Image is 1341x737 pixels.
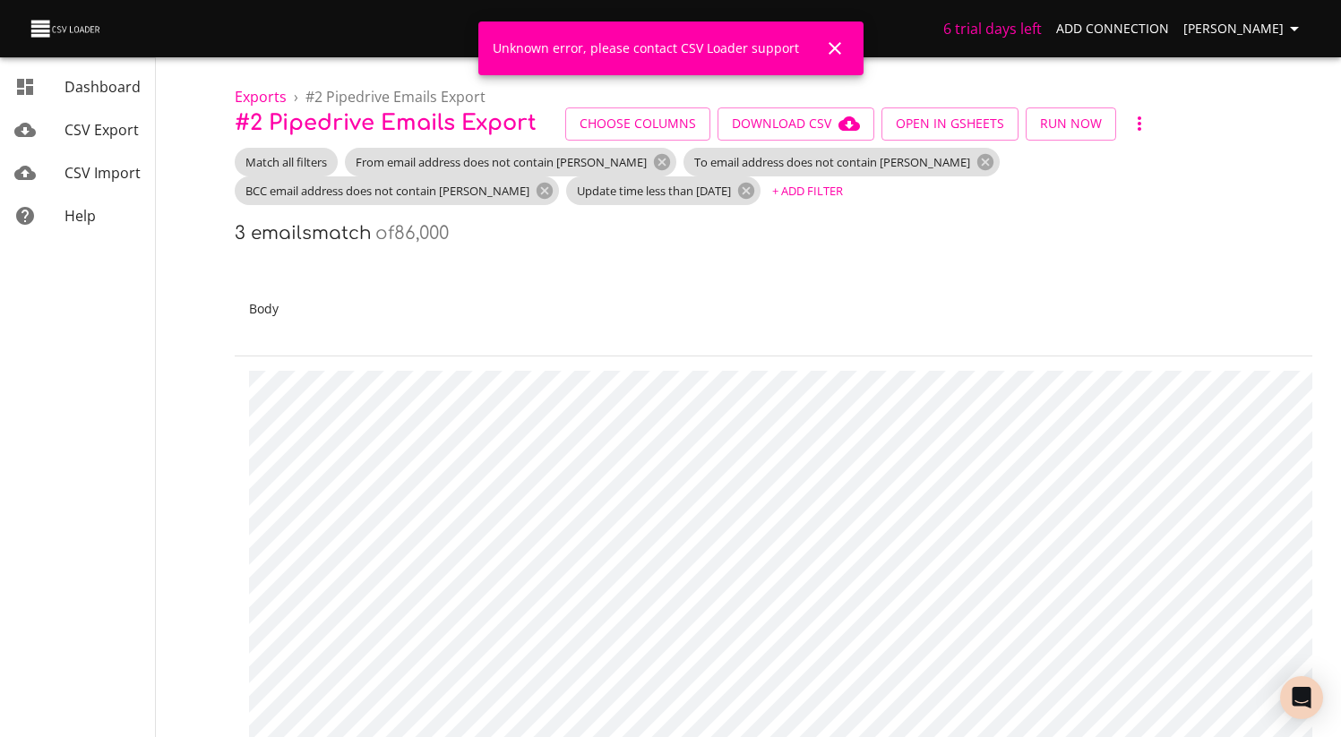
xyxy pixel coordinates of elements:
span: CSV Export [64,120,139,140]
span: Match all filters [235,154,338,171]
div: Open Intercom Messenger [1280,676,1323,719]
button: + Add Filter [768,177,847,205]
div: Match all filters [235,148,338,176]
a: Unknown error, please contact CSV Loader support [493,39,799,56]
span: Open in GSheets [896,113,1004,135]
a: Add Connection [1049,13,1176,46]
div: From email address does not contain [PERSON_NAME] [345,148,676,176]
span: # 2 Pipedrive Emails Export [235,111,537,135]
span: Add Connection [1056,18,1169,40]
button: Run Now [1026,107,1116,141]
img: CSV Loader [29,16,104,41]
button: [PERSON_NAME] [1176,13,1312,46]
span: Update time less than [DATE] [566,183,742,200]
span: # 2 Pipedrive Emails Export [305,87,486,107]
li: › [294,86,298,107]
h6: 6 trial days left [943,16,1042,41]
a: Exports [235,87,287,107]
div: To email address does not contain [PERSON_NAME] [683,148,1000,176]
h6: of 86,000 [375,223,449,244]
span: Download CSV [732,113,860,135]
button: Close [813,27,856,70]
div: Update time less than [DATE] [566,176,761,205]
span: + Add Filter [772,181,843,201]
button: Choose Columns [565,107,710,141]
span: Choose Columns [580,113,696,135]
span: From email address does not contain [PERSON_NAME] [345,154,658,171]
button: Download CSV [718,107,874,141]
span: [PERSON_NAME] [1183,18,1305,40]
span: To email address does not contain [PERSON_NAME] [683,154,981,171]
span: Dashboard [64,77,141,97]
div: BCC email address does not contain [PERSON_NAME] [235,176,559,205]
span: CSV Import [64,163,141,183]
span: Help [64,206,96,226]
span: Run Now [1040,113,1102,135]
h6: 3 emails match [235,223,372,244]
span: BCC email address does not contain [PERSON_NAME] [235,183,540,200]
button: Open in GSheets [881,107,1019,141]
